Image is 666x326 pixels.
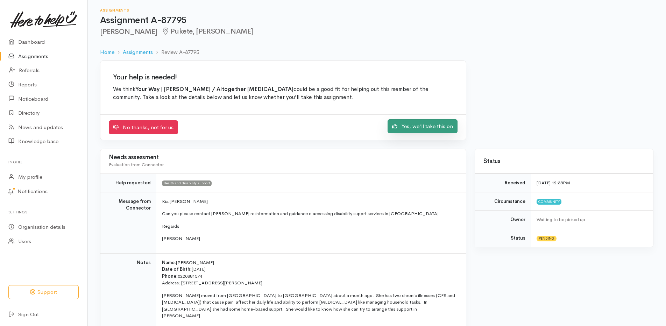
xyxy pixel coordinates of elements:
[475,211,531,229] td: Owner
[100,174,156,192] td: Help requested
[162,223,458,230] p: Regards
[100,44,653,61] nav: breadcrumb
[162,260,176,265] span: Name:
[537,199,561,205] span: Community
[162,266,192,272] span: Date of Birth:
[100,48,114,56] a: Home
[109,154,458,161] h3: Needs assessment
[475,174,531,192] td: Received
[162,235,458,242] p: [PERSON_NAME]
[123,48,153,56] a: Assignments
[162,180,212,186] span: Health and disability support
[537,236,557,241] span: Pending
[109,120,178,135] a: No thanks, not for us
[483,158,645,165] h3: Status
[475,192,531,211] td: Circumstance
[8,157,79,167] h6: Profile
[537,180,570,186] time: [DATE] 12:38PM
[192,266,206,272] span: [DATE]
[8,207,79,217] h6: Settings
[178,273,202,279] span: 0220881574
[537,216,645,223] div: Waiting to be picked up
[162,292,458,319] p: [PERSON_NAME] moved from [GEOGRAPHIC_DATA] to [GEOGRAPHIC_DATA] about a month ago. She has two ch...
[388,119,458,134] a: Yes, we'll take this on
[100,192,156,253] td: Message from Connector
[113,73,453,81] h2: Your help is needed!
[135,86,293,93] b: Your Way | [PERSON_NAME] / Altogether [MEDICAL_DATA]
[162,273,178,279] span: Phone:
[100,28,653,36] h2: [PERSON_NAME]
[100,15,653,26] h1: Assignment A-87795
[475,229,531,247] td: Status
[162,198,458,205] p: Kia [PERSON_NAME]
[153,48,199,56] li: Review A-87795
[113,85,453,102] p: We think could be a good fit for helping out this member of the community. Take a look at the det...
[162,210,458,217] p: Can you please contact [PERSON_NAME] re information and guidance o accessing disability supprt se...
[100,8,653,12] h6: Assignments
[162,279,458,286] p: Address: [STREET_ADDRESS][PERSON_NAME]
[109,162,164,168] span: Evaluation from Connector
[176,260,214,265] span: [PERSON_NAME]
[8,285,79,299] button: Support
[162,27,253,36] span: Pukete, [PERSON_NAME]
